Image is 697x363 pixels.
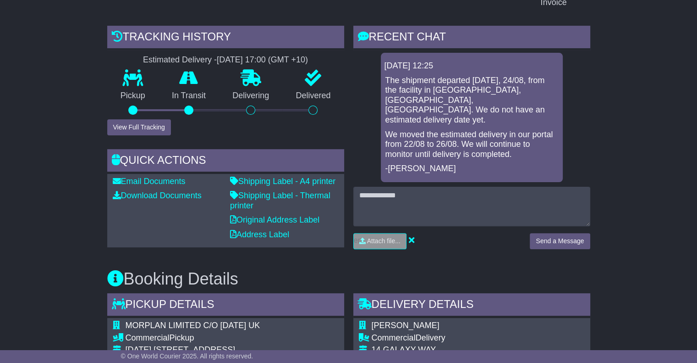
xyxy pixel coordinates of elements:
p: Pickup [107,91,159,101]
span: Commercial [372,333,416,342]
span: [PERSON_NAME] [372,321,439,330]
a: Download Documents [113,191,202,200]
div: Tracking history [107,26,344,50]
a: Shipping Label - A4 printer [230,177,335,186]
div: Pickup [126,333,339,343]
p: Delivered [282,91,344,101]
div: Delivery Details [353,293,590,318]
button: View Full Tracking [107,119,171,135]
p: We moved the estimated delivery in our portal from 22/08 to 26/08. We will continue to monitor un... [385,130,558,160]
div: [DATE] 12:25 [384,61,559,71]
span: MORPLAN LIMITED C/O [DATE] UK [126,321,260,330]
div: Estimated Delivery - [107,55,344,65]
div: Pickup Details [107,293,344,318]
span: Commercial [126,333,170,342]
h3: Booking Details [107,270,590,288]
a: Original Address Label [230,215,319,224]
span: © One World Courier 2025. All rights reserved. [121,352,253,360]
div: Quick Actions [107,149,344,174]
div: 14 GALAXY WAY [372,345,585,355]
div: [DATE] [STREET_ADDRESS] [126,345,339,355]
div: RECENT CHAT [353,26,590,50]
div: Delivery [372,333,585,343]
p: -[PERSON_NAME] [385,164,558,174]
button: Send a Message [530,233,590,249]
a: Shipping Label - Thermal printer [230,191,330,210]
div: [DATE] 17:00 (GMT +10) [217,55,308,65]
p: The shipment departed [DATE], 24/08, from the facility in [GEOGRAPHIC_DATA], [GEOGRAPHIC_DATA], [... [385,76,558,125]
a: Address Label [230,230,289,239]
p: Delivering [219,91,282,101]
a: Email Documents [113,177,186,186]
p: In Transit [159,91,219,101]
